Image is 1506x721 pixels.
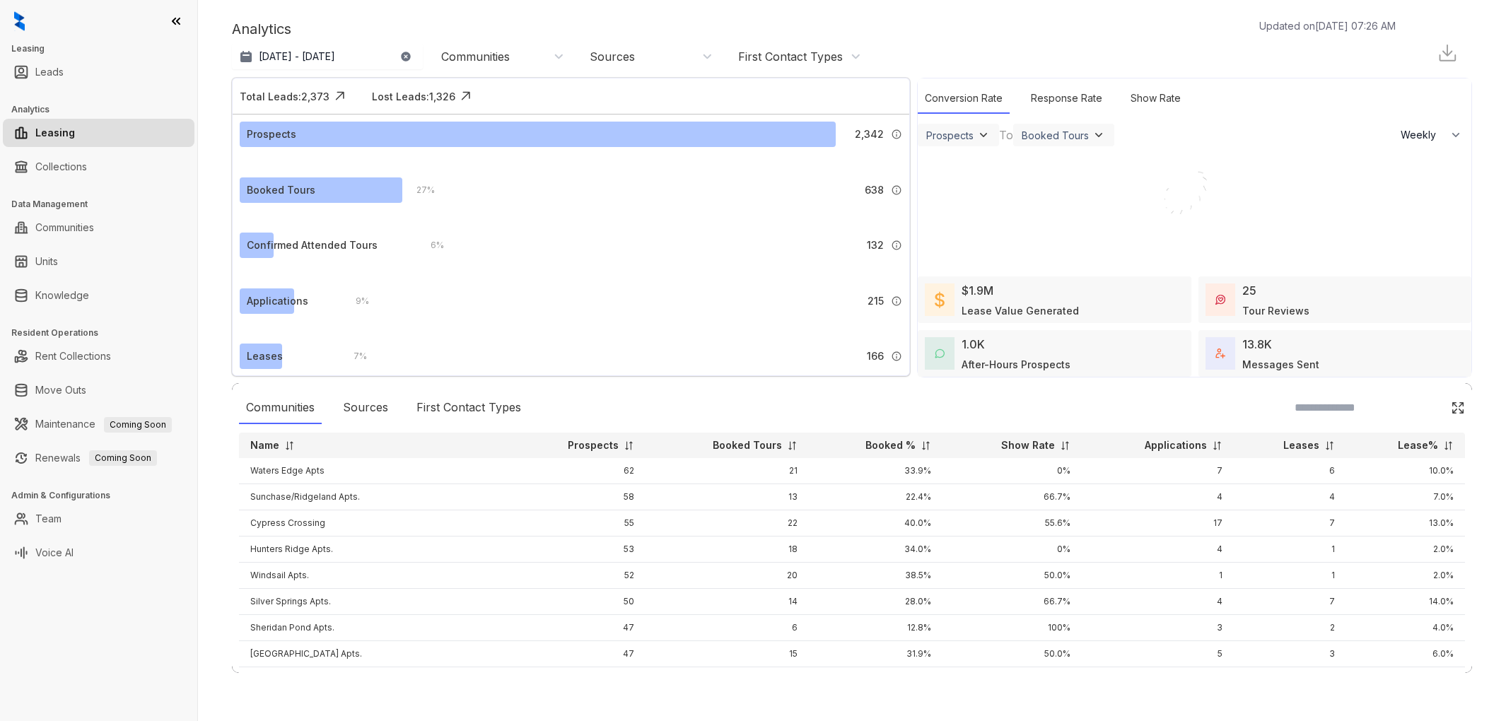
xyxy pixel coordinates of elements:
p: Lease% [1398,438,1438,452]
td: 22.4% [809,484,942,510]
td: 22 [646,510,808,537]
p: Applications [1145,438,1207,452]
img: sorting [624,440,634,451]
img: Info [891,295,902,307]
td: 55 [511,510,646,537]
td: Hunters Ridge Apts. [239,537,511,563]
td: 13 [646,484,808,510]
td: 34.0% [809,537,942,563]
td: 6.0% [1346,641,1465,667]
img: sorting [1324,440,1335,451]
td: 47 [511,641,646,667]
img: Loader [1142,148,1248,254]
li: Rent Collections [3,342,194,370]
li: Voice AI [3,539,194,567]
td: 2.0% [1346,537,1465,563]
td: 6 [1082,667,1234,693]
div: Booked Tours [1022,129,1089,141]
td: Windsail Apts. [239,563,511,589]
td: 0% [942,537,1082,563]
div: $1.9M [962,282,993,299]
td: 33.9% [809,458,942,484]
a: Voice AI [35,539,74,567]
span: 2,342 [855,127,884,142]
td: 14 [646,589,808,615]
p: Leases [1283,438,1319,452]
td: 15 [646,641,808,667]
div: Prospects [926,129,974,141]
td: 6 [646,615,808,641]
td: Cimarron Pointe Apts. [239,667,511,693]
button: Weekly [1392,122,1471,148]
td: 18 [646,537,808,563]
td: 50 [511,589,646,615]
button: [DATE] - [DATE] [232,44,423,69]
img: Info [891,351,902,362]
a: Communities [35,213,94,242]
div: Sources [590,49,635,64]
p: Booked Tours [713,438,782,452]
img: Download [1437,42,1458,64]
div: Prospects [247,127,296,142]
a: Team [35,505,62,533]
img: Click Icon [329,86,351,107]
div: 13.8K [1242,336,1272,353]
img: TourReviews [1215,295,1225,305]
p: Prospects [568,438,619,452]
span: Weekly [1401,128,1444,142]
p: Booked % [865,438,916,452]
span: 638 [865,182,884,198]
a: Move Outs [35,376,86,404]
img: Info [891,184,902,196]
p: [DATE] - [DATE] [259,49,335,64]
p: Name [250,438,279,452]
h3: Leasing [11,42,197,55]
div: Lease Value Generated [962,303,1079,318]
td: Sunchase/Ridgeland Apts. [239,484,511,510]
td: Waters Edge Apts [239,458,511,484]
div: Tour Reviews [1242,303,1309,318]
h3: Resident Operations [11,327,197,339]
td: 17 [1082,510,1234,537]
li: Units [3,247,194,276]
img: sorting [1212,440,1222,451]
img: sorting [1060,440,1070,451]
div: Messages Sent [1242,357,1319,372]
div: Leases [247,348,283,364]
div: Communities [239,392,322,424]
td: 50.0% [942,641,1082,667]
td: 4 [1234,484,1346,510]
img: SearchIcon [1421,401,1433,414]
div: Conversion Rate [918,83,1010,114]
img: sorting [787,440,798,451]
h3: Data Management [11,198,197,211]
td: 40.0% [809,510,942,537]
img: TotalFum [1215,348,1225,358]
td: 7.0% [1346,484,1465,510]
td: 31.9% [809,641,942,667]
img: logo [14,11,25,31]
td: 1 [1234,563,1346,589]
span: Coming Soon [104,417,172,433]
h3: Analytics [11,103,197,116]
h3: Admin & Configurations [11,489,197,502]
li: Team [3,505,194,533]
a: Units [35,247,58,276]
td: 28.0% [809,589,942,615]
li: Move Outs [3,376,194,404]
img: LeaseValue [935,291,945,308]
td: 2.0% [1346,563,1465,589]
a: Rent Collections [35,342,111,370]
td: 21 [646,458,808,484]
div: Applications [247,293,308,309]
div: Sources [336,392,395,424]
a: Leads [35,58,64,86]
img: AfterHoursConversations [935,348,945,359]
a: Collections [35,153,87,181]
p: Updated on [DATE] 07:26 AM [1259,18,1396,33]
li: Communities [3,213,194,242]
td: 66.7% [942,589,1082,615]
td: 14.0% [1346,589,1465,615]
div: First Contact Types [738,49,843,64]
td: [GEOGRAPHIC_DATA] Apts. [239,641,511,667]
